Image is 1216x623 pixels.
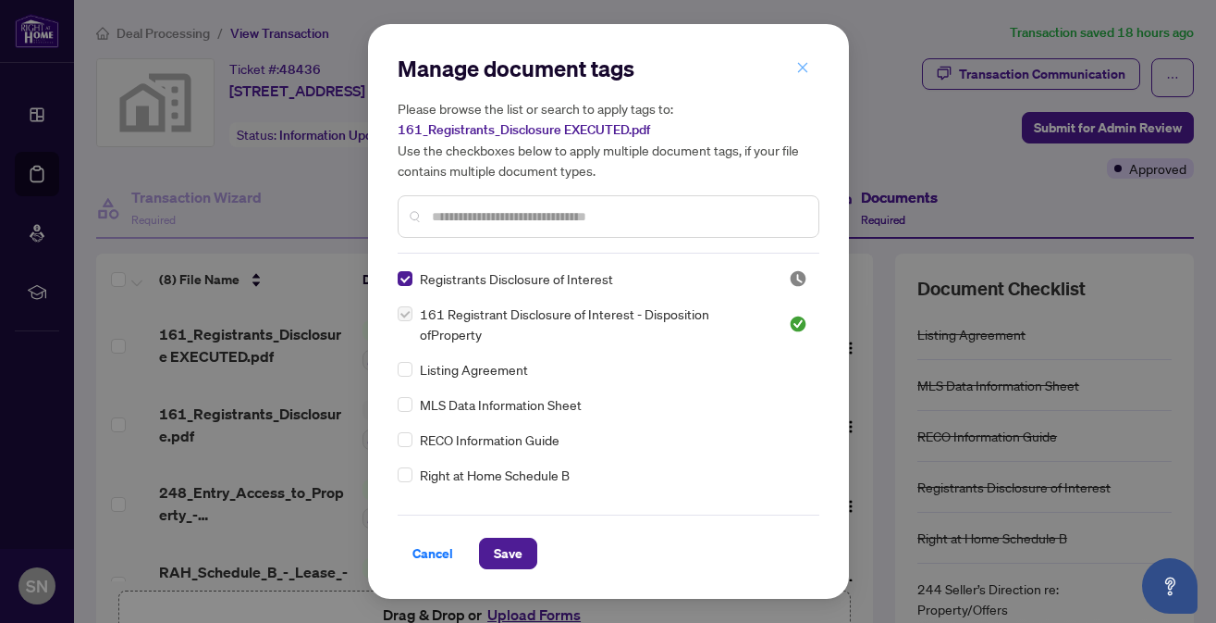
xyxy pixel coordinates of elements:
span: Pending Review [789,269,807,288]
span: Save [494,539,522,568]
img: status [789,315,807,333]
button: Open asap [1142,558,1198,614]
h5: Please browse the list or search to apply tags to: Use the checkboxes below to apply multiple doc... [398,98,819,181]
span: Listing Agreement [420,359,528,380]
span: 161_Registrants_Disclosure EXECUTED.pdf [398,121,650,138]
span: RECO Information Guide [420,430,559,450]
span: MLS Data Information Sheet [420,394,582,415]
h2: Manage document tags [398,54,819,83]
span: close [796,61,809,74]
button: Save [479,538,537,569]
button: Cancel [398,538,468,569]
span: 161 Registrant Disclosure of Interest - Disposition ofProperty [420,304,767,344]
span: Registrants Disclosure of Interest [420,268,613,289]
span: Approved [789,315,807,333]
span: Cancel [412,539,453,568]
span: Right at Home Schedule B [420,465,570,485]
img: status [789,269,807,288]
